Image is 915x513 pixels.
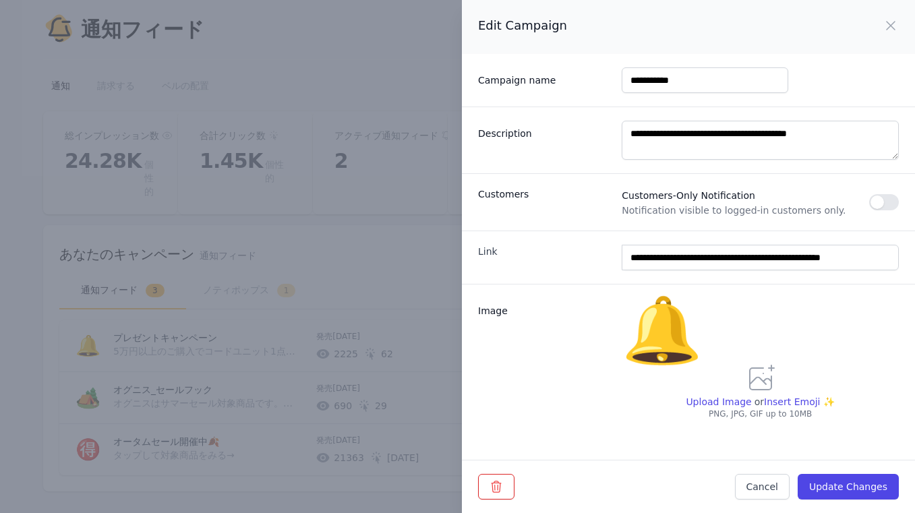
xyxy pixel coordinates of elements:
[214,417,225,423] tspan: GIF
[40,8,253,36] div: 私たちラザール・カリェヴィッチ通常1日以内に返信します
[686,396,751,407] span: Upload Image
[24,3,28,10] font: 1
[210,414,229,425] g: />
[478,16,567,35] h2: Edit Campaign
[40,9,65,34] img: 私たち
[735,474,790,500] button: Cancel
[205,402,234,440] button: />GIF
[99,387,185,397] font: Gistで運営しています
[622,204,869,217] span: Notification visible to logged-in customers only.
[764,395,835,409] span: Insert Emoji ✨
[478,68,611,87] label: Campaign name
[478,187,611,201] h3: Customers
[798,474,899,500] button: Update Changes
[622,187,869,204] span: Customers-Only Notification
[478,245,611,258] label: Link
[622,293,703,368] span: 🔔
[752,395,764,409] p: or
[622,409,899,419] p: PNG, JPG, GIF up to 10MB
[478,299,611,318] label: Image
[75,24,169,34] font: 通常1日以内に返信します
[478,121,611,140] label: Description
[22,8,26,16] font: 1
[75,9,204,21] font: ラザール・カリェヴィッチ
